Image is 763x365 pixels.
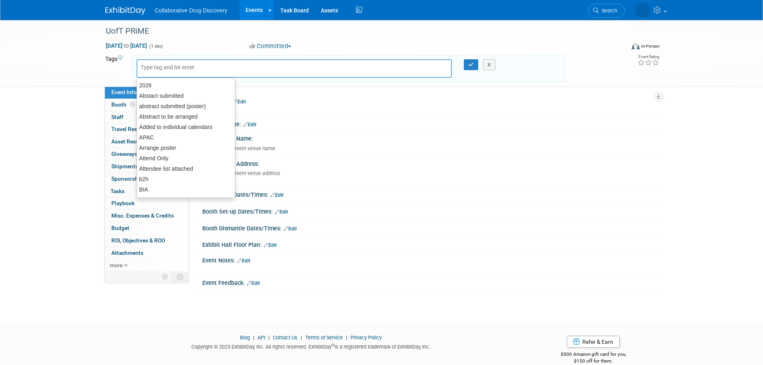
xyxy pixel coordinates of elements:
div: Event Website: [202,118,658,129]
div: Copyright © 2025 ExhibitDay, Inc. All rights reserved. ExhibitDay is a registered trademark of Ex... [105,341,517,351]
span: [DATE] [DATE] [105,42,147,49]
div: abstract submitted (poster) [137,101,235,111]
td: Tags [105,55,125,82]
span: Travel Reservations [111,126,160,132]
span: | [251,335,256,341]
div: Exhibit Hall Floor Plan: [202,239,658,249]
a: Tasks [105,186,188,198]
span: Shipments [111,163,138,169]
div: Arrange poster [137,143,235,153]
span: (1 day) [149,44,163,49]
a: Shipments [105,161,188,173]
span: Asset Reservations [111,138,159,145]
img: Format-Inperson.png [632,43,640,49]
a: Contact Us [273,335,298,341]
span: | [266,335,272,341]
img: ExhibitDay [105,7,145,15]
a: Privacy Policy [350,335,382,341]
div: UofT PRiME [103,24,613,38]
span: Collaborative Drug Discovery [155,7,227,14]
span: | [299,335,304,341]
div: Attend Only [137,153,235,163]
div: Event Format [578,42,660,54]
a: ROI, Objectives & ROO [105,235,188,247]
div: $150 off for them. [529,358,658,365]
a: Search [588,4,625,18]
button: X [483,59,495,71]
img: Juan Gijzelaar [635,3,650,18]
span: Booth [111,101,136,108]
span: Staff [111,114,123,120]
div: Biotechgate [137,195,235,205]
a: Edit [243,122,256,127]
a: Terms of Service [305,335,343,341]
a: more [105,260,188,272]
div: Pod Notes: [202,95,658,106]
span: Playbook [111,200,135,206]
span: Misc. Expenses & Credits [111,212,174,219]
a: Staff [105,111,188,123]
div: BIA [137,184,235,195]
span: Giveaways [111,151,137,157]
a: Edit [247,280,260,286]
div: Event Notes: [202,254,658,265]
a: Edit [264,242,277,248]
a: Booth [105,99,188,111]
div: APAC [137,132,235,143]
a: Edit [284,226,297,232]
span: more [110,262,123,268]
a: Sponsorships [105,173,188,185]
div: b2h [137,174,235,184]
span: Specify event venue address [211,170,280,176]
a: API [258,335,265,341]
div: Attendee list attached [137,163,235,174]
a: Blog [240,335,250,341]
a: Playbook [105,198,188,210]
div: Event Venue Address: [202,158,658,168]
a: Event Information [105,87,188,99]
span: Budget [111,225,129,231]
a: Giveaways [105,148,188,160]
div: Abstract to be arranged [137,111,235,122]
div: Exhibit Hall Dates/Times: [202,189,658,199]
div: In-Person [641,43,660,49]
a: Refer & Earn [567,336,620,348]
span: | [344,335,349,341]
div: $500 Amazon gift card for you, [529,346,658,364]
input: Type tag and hit enter [141,63,205,71]
button: Committed [247,42,294,50]
span: ROI, Objectives & ROO [111,237,165,244]
div: Event Rating [638,55,659,59]
span: Event Information [111,89,156,95]
div: Added to individual calendars [137,122,235,132]
div: Booth Set-up Dates/Times: [202,206,658,216]
div: Event Feedback: [202,277,658,287]
span: Specify event venue name [211,145,275,151]
span: Booth not reserved yet [129,101,136,107]
a: Budget [105,222,188,234]
a: Misc. Expenses & Credits [105,210,188,222]
a: Edit [237,258,250,264]
a: Travel Reservations [105,123,188,135]
a: Edit [270,192,284,198]
div: Event Venue Name: [202,133,658,143]
sup: ® [332,343,334,347]
a: Edit [233,99,246,105]
span: Sponsorships [111,175,146,182]
div: Booth Dismantle Dates/Times: [202,222,658,233]
a: Edit [275,209,288,215]
td: Toggle Event Tabs [172,272,188,282]
td: Personalize Event Tab Strip [158,272,172,282]
span: Search [599,8,617,14]
a: Asset Reservations [105,136,188,148]
div: Abstact submitted [137,91,235,101]
a: Attachments [105,247,188,259]
span: to [123,42,130,49]
span: Attachments [111,250,143,256]
span: Tasks [111,188,125,194]
div: 2026 [137,80,235,91]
